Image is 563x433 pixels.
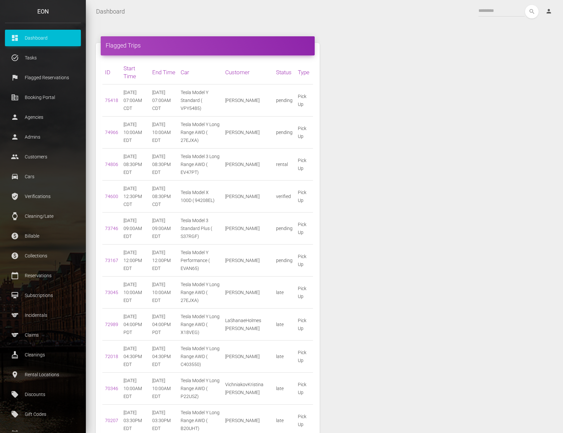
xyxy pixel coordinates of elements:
th: ID [102,60,121,84]
td: Tesla Model 3 Long Range AWD ( EV47PT) [178,149,223,181]
td: Pick Up [295,277,313,309]
p: Booking Portal [10,92,76,102]
a: Dashboard [96,3,125,20]
td: [DATE] 12:00PM EDT [150,245,178,277]
td: Pick Up [295,84,313,117]
a: person Admins [5,129,81,145]
p: Customers [10,152,76,162]
p: Agencies [10,112,76,122]
td: [DATE] 09:00AM EDT [121,213,150,245]
td: [PERSON_NAME] [223,117,273,149]
td: pending [273,213,295,245]
a: card_membership Subscriptions [5,287,81,304]
td: [DATE] 07:00AM CDT [121,84,150,117]
td: Pick Up [295,149,313,181]
a: sports Claims [5,327,81,343]
td: [PERSON_NAME] [223,84,273,117]
td: [DATE] 12:30PM CDT [121,181,150,213]
p: Collections [10,251,76,261]
td: [DATE] 10:00AM EDT [150,117,178,149]
td: [DATE] 08:30PM EDT [150,149,178,181]
p: Cleaning/Late [10,211,76,221]
a: 74600 [105,194,118,199]
td: [DATE] 08:30PM EDT [121,149,150,181]
a: 74966 [105,130,118,135]
a: person [541,5,558,18]
th: End Time [150,60,178,84]
a: drive_eta Cars [5,168,81,185]
a: dashboard Dashboard [5,30,81,46]
a: person Agencies [5,109,81,125]
td: [DATE] 04:30PM EDT [121,341,150,373]
a: place Rental Locations [5,366,81,383]
td: [DATE] 10:00AM EDT [121,117,150,149]
td: [DATE] 12:00PM EDT [121,245,150,277]
a: sports Incidentals [5,307,81,323]
td: pending [273,84,295,117]
td: late [273,309,295,341]
a: 73045 [105,290,118,295]
td: Pick Up [295,373,313,405]
td: [DATE] 04:00PM PDT [121,309,150,341]
a: 72989 [105,322,118,327]
td: [DATE] 10:00AM EDT [150,277,178,309]
a: 75418 [105,98,118,103]
td: Tesla Model X 100D ( 94208EL) [178,181,223,213]
p: Dashboard [10,33,76,43]
a: flag Flagged Reservations [5,69,81,86]
a: watch Cleaning/Late [5,208,81,224]
td: Tesla Model Y Long Range AWD ( X18VEG) [178,309,223,341]
p: Rental Locations [10,370,76,380]
p: Cleanings [10,350,76,360]
a: 74806 [105,162,118,167]
td: pending [273,117,295,149]
p: Discounts [10,389,76,399]
p: Flagged Reservations [10,73,76,83]
td: verified [273,181,295,213]
a: 70346 [105,386,118,391]
h4: Flagged Trips [106,41,310,50]
td: Pick Up [295,213,313,245]
p: Verifications [10,191,76,201]
td: [PERSON_NAME] [223,213,273,245]
td: [PERSON_NAME] [223,149,273,181]
td: [PERSON_NAME] [223,245,273,277]
td: Pick Up [295,181,313,213]
td: late [273,277,295,309]
a: 73167 [105,258,118,263]
p: Incidentals [10,310,76,320]
td: [DATE] 07:00AM CDT [150,84,178,117]
td: [DATE] 09:00AM EDT [150,213,178,245]
td: [DATE] 10:00AM EDT [150,373,178,405]
a: corporate_fare Booking Portal [5,89,81,106]
a: verified_user Verifications [5,188,81,205]
th: Customer [223,60,273,84]
a: people Customers [5,149,81,165]
td: Tesla Model Y Long Range AWD ( C403550) [178,341,223,373]
th: Type [295,60,313,84]
button: search [525,5,539,18]
td: Tesla Model Y Long Range AWD ( P22USZ) [178,373,223,405]
a: paid Billable [5,228,81,244]
td: Tesla Model 3 Standard Plus ( S37RGF) [178,213,223,245]
p: Reservations [10,271,76,281]
td: Pick Up [295,341,313,373]
a: calendar_today Reservations [5,267,81,284]
td: [PERSON_NAME] [223,277,273,309]
p: Claims [10,330,76,340]
a: local_offer Gift Codes [5,406,81,422]
td: [DATE] 08:30PM CDT [150,181,178,213]
td: late [273,373,295,405]
td: [DATE] 10:00AM EDT [121,373,150,405]
p: Subscriptions [10,290,76,300]
td: late [273,341,295,373]
p: Cars [10,172,76,182]
td: [DATE] 10:00AM EDT [121,277,150,309]
td: Tesla Model Y Long Range AWD ( 27EJXA) [178,277,223,309]
td: Tesla Model Y Performance ( EVAN65) [178,245,223,277]
a: 70207 [105,418,118,423]
td: [PERSON_NAME] [223,341,273,373]
a: paid Collections [5,248,81,264]
p: Admins [10,132,76,142]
